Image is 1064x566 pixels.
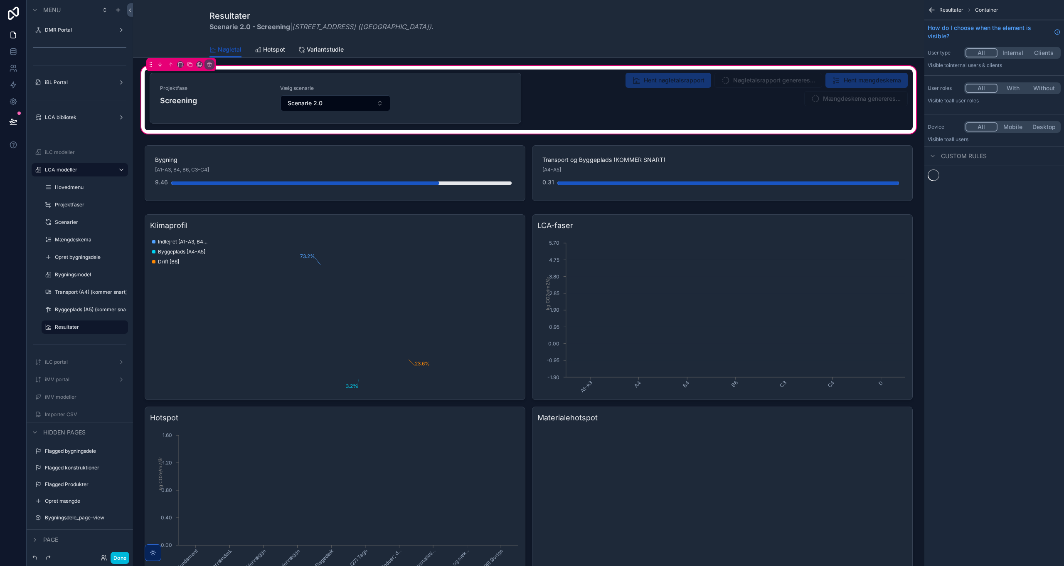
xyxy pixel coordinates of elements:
span: Hotspot [263,45,285,54]
label: iMV modeller [45,394,123,400]
p: Visible to [928,97,1061,104]
span: Menu [43,6,61,14]
label: Projektfaser [55,201,123,208]
span: Resultater [939,7,963,13]
label: iLC modeller [45,149,123,156]
label: iBL Portal [45,79,111,86]
button: Internal [997,48,1029,57]
strong: Scenarie 2.0 - Screening [209,22,290,31]
label: Flagged bygningsdele [45,448,123,454]
label: Bygningsmodel [55,271,123,278]
button: All [965,84,997,93]
label: Flagged konstruktioner [45,464,123,471]
label: Scenarier [55,219,123,226]
button: All [965,122,997,132]
a: Nøgletal [209,42,241,58]
span: Internal users & clients [949,62,1002,68]
label: Flagged Produkter [45,481,123,488]
span: all users [949,136,968,142]
button: With [997,84,1029,93]
label: User roles [928,85,961,92]
button: Done [111,552,129,564]
span: | . [209,22,433,32]
button: Mobile [997,122,1029,132]
span: Nøgletal [218,45,241,54]
button: Without [1028,84,1059,93]
label: Mængdeskema [55,236,123,243]
em: [STREET_ADDRESS] ([GEOGRAPHIC_DATA]) [292,22,431,31]
a: How do I choose when the element is visible? [928,24,1061,40]
button: All [965,48,997,57]
label: Hovedmenu [55,184,123,191]
label: DMR Portal [45,27,111,33]
label: Opret bygningsdele [55,254,123,261]
p: Visible to [928,62,1061,69]
label: iLC portal [45,359,111,365]
label: Bygningsdele_page-view [45,514,123,521]
label: User type [928,50,961,56]
button: Clients [1028,48,1059,57]
label: Resultater [55,324,123,330]
span: Hidden pages [43,428,86,437]
span: Container [975,7,998,13]
span: Variantstudie [307,45,344,54]
label: Importer CSV [45,411,123,418]
span: Page [43,536,58,544]
label: LCA bibliotek [45,114,111,121]
span: All user roles [949,97,979,104]
a: Hotspot [255,42,285,59]
a: Variantstudie [298,42,344,59]
h1: Resultater [209,10,433,22]
label: Device [928,124,961,130]
label: iMV portal [45,376,111,383]
span: Custom rules [941,152,987,160]
label: Byggeplads (A5) (kommer snart) [55,306,126,313]
button: Desktop [1028,122,1059,132]
span: How do I choose when the element is visible? [928,24,1051,40]
label: Transport (A4) (kommer snart) [55,289,126,295]
label: LCA modeller [45,166,111,173]
label: Opret mængde [45,498,123,504]
p: Visible to [928,136,1061,143]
